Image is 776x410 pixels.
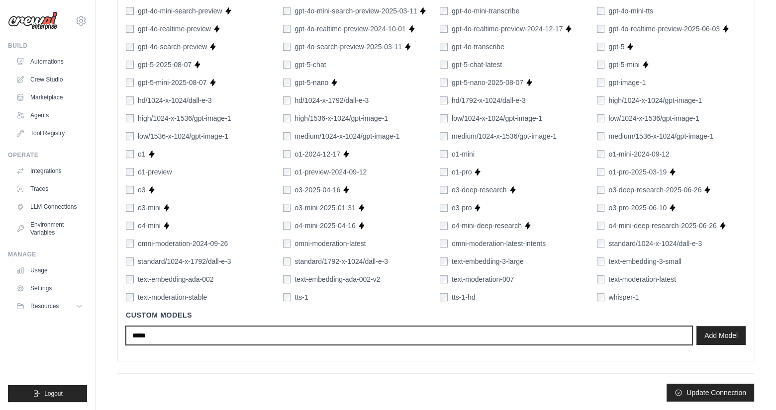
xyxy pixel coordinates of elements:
[452,274,514,284] label: text-moderation-007
[608,292,639,302] label: whisper-1
[440,61,448,69] input: gpt-5-chat-latest
[138,78,207,87] label: gpt-5-mini-2025-08-07
[138,6,222,16] label: gpt-4o-mini-search-preview
[452,6,519,16] label: gpt-4o-mini-transcribe
[283,257,291,265] input: standard/1792-x-1024/dall-e-3
[138,167,172,177] label: o1-preview
[283,25,291,33] input: gpt-4o-realtime-preview-2024-10-01
[452,24,563,34] label: gpt-4o-realtime-preview-2024-12-17
[294,185,340,195] label: o3-2025-04-16
[283,7,291,15] input: gpt-4o-mini-search-preview-2025-03-11
[126,275,134,283] input: text-embedding-ada-002
[597,168,605,176] input: o1-pro-2025-03-19
[608,95,702,105] label: high/1024-x-1024/gpt-image-1
[283,240,291,247] input: omni-moderation-latest
[283,150,291,158] input: o1-2024-12-17
[12,89,87,105] a: Marketplace
[126,293,134,301] input: text-moderation-stable
[12,298,87,314] button: Resources
[8,42,87,50] div: Build
[440,114,448,122] input: low/1024-x-1024/gpt-image-1
[138,221,161,231] label: o4-mini
[12,181,87,197] a: Traces
[8,385,87,402] button: Logout
[597,25,605,33] input: gpt-4o-realtime-preview-2025-06-03
[138,60,192,70] label: gpt-5-2025-08-07
[597,293,605,301] input: whisper-1
[283,79,291,86] input: gpt-5-nano
[126,240,134,247] input: omni-moderation-2024-09-26
[597,186,605,194] input: o3-deep-research-2025-06-26
[12,280,87,296] a: Settings
[440,257,448,265] input: text-embedding-3-large
[440,150,448,158] input: o1-mini
[608,24,719,34] label: gpt-4o-realtime-preview-2025-06-03
[608,78,646,87] label: gpt-image-1
[696,326,746,345] button: Add Model
[8,250,87,258] div: Manage
[138,274,214,284] label: text-embedding-ada-002
[12,163,87,179] a: Integrations
[452,239,546,248] label: omni-moderation-latest-intents
[452,185,507,195] label: o3-deep-research
[440,7,448,15] input: gpt-4o-mini-transcribe
[440,240,448,247] input: omni-moderation-latest-intents
[126,168,134,176] input: o1-preview
[608,274,676,284] label: text-moderation-latest
[126,186,134,194] input: o3
[452,203,472,213] label: o3-pro
[30,302,59,310] span: Resources
[440,222,448,230] input: o4-mini-deep-research
[597,114,605,122] input: low/1024-x-1536/gpt-image-1
[138,185,146,195] label: o3
[608,167,667,177] label: o1-pro-2025-03-19
[138,24,211,34] label: gpt-4o-realtime-preview
[452,292,475,302] label: tts-1-hd
[294,239,366,248] label: omni-moderation-latest
[294,42,402,52] label: gpt-4o-search-preview-2025-03-11
[597,275,605,283] input: text-moderation-latest
[597,257,605,265] input: text-embedding-3-small
[138,256,231,266] label: standard/1024-x-1792/dall-e-3
[294,203,355,213] label: o3-mini-2025-01-31
[608,221,716,231] label: o4-mini-deep-research-2025-06-26
[440,186,448,194] input: o3-deep-research
[608,113,699,123] label: low/1024-x-1536/gpt-image-1
[126,222,134,230] input: o4-mini
[608,6,653,16] label: gpt-4o-mini-tts
[138,239,228,248] label: omni-moderation-2024-09-26
[294,256,388,266] label: standard/1792-x-1024/dall-e-3
[597,79,605,86] input: gpt-image-1
[440,293,448,301] input: tts-1-hd
[294,24,405,34] label: gpt-4o-realtime-preview-2024-10-01
[597,96,605,104] input: high/1024-x-1024/gpt-image-1
[440,204,448,212] input: o3-pro
[283,222,291,230] input: o4-mini-2025-04-16
[126,96,134,104] input: hd/1024-x-1024/dall-e-3
[597,7,605,15] input: gpt-4o-mini-tts
[283,204,291,212] input: o3-mini-2025-01-31
[597,43,605,51] input: gpt-5
[294,167,367,177] label: o1-preview-2024-09-12
[283,114,291,122] input: high/1536-x-1024/gpt-image-1
[440,43,448,51] input: gpt-4o-transcribe
[283,293,291,301] input: tts-1
[597,61,605,69] input: gpt-5-mini
[126,7,134,15] input: gpt-4o-mini-search-preview
[294,274,380,284] label: text-embedding-ada-002-v2
[608,42,624,52] label: gpt-5
[440,275,448,283] input: text-moderation-007
[452,113,542,123] label: low/1024-x-1024/gpt-image-1
[440,25,448,33] input: gpt-4o-realtime-preview-2024-12-17
[440,79,448,86] input: gpt-5-nano-2025-08-07
[452,60,502,70] label: gpt-5-chat-latest
[608,60,639,70] label: gpt-5-mini
[294,6,417,16] label: gpt-4o-mini-search-preview-2025-03-11
[294,292,308,302] label: tts-1
[452,256,524,266] label: text-embedding-3-large
[138,42,207,52] label: gpt-4o-search-preview
[126,61,134,69] input: gpt-5-2025-08-07
[294,78,328,87] label: gpt-5-nano
[608,185,701,195] label: o3-deep-research-2025-06-26
[597,222,605,230] input: o4-mini-deep-research-2025-06-26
